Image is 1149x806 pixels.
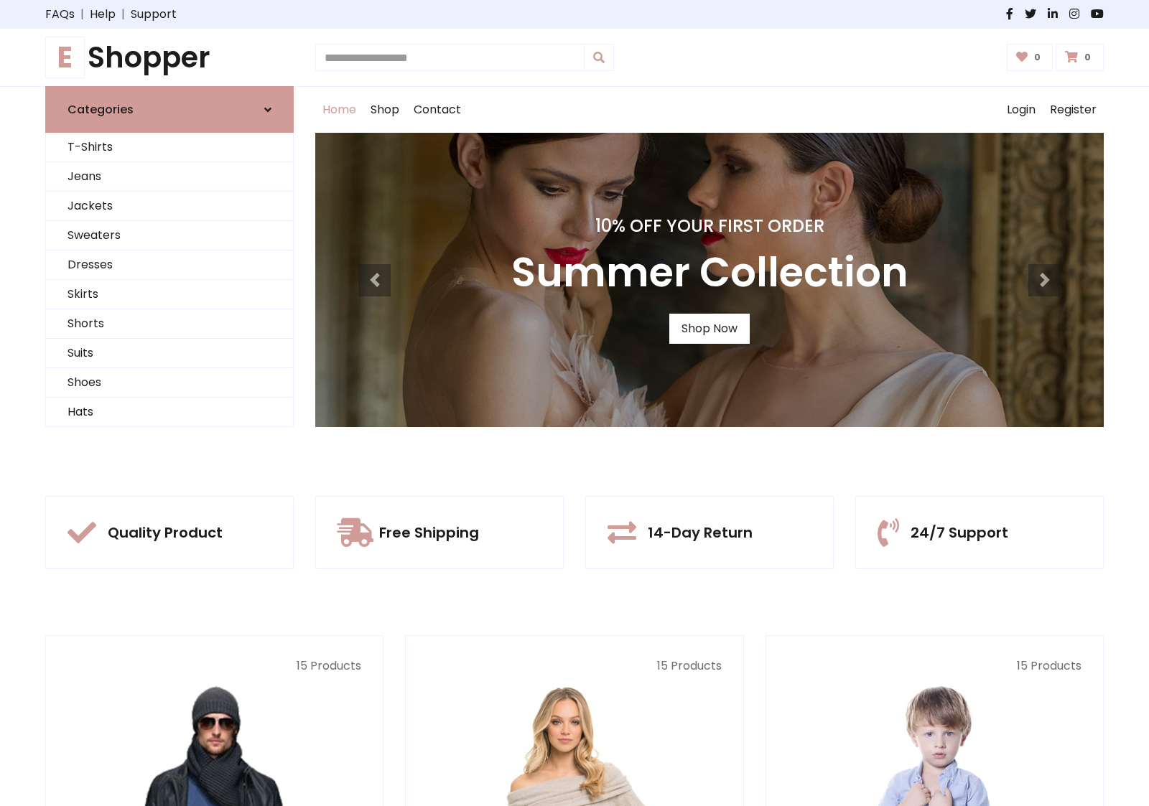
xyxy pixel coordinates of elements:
p: 15 Products [68,657,361,675]
a: Sweaters [46,221,293,250]
h1: Shopper [45,40,294,75]
h3: Summer Collection [511,248,908,296]
a: Login [1000,87,1043,133]
span: | [116,6,131,23]
a: Shorts [46,309,293,339]
h5: 14-Day Return [648,524,753,541]
h5: Quality Product [108,524,223,541]
p: 15 Products [427,657,721,675]
a: Jackets [46,192,293,221]
a: Support [131,6,177,23]
p: 15 Products [788,657,1081,675]
a: Skirts [46,280,293,309]
a: Shop Now [669,314,750,344]
a: Contact [406,87,468,133]
a: Shop [363,87,406,133]
a: FAQs [45,6,75,23]
a: Register [1043,87,1104,133]
a: Jeans [46,162,293,192]
span: 0 [1031,51,1044,64]
a: Help [90,6,116,23]
span: | [75,6,90,23]
span: E [45,37,85,78]
a: Suits [46,339,293,368]
span: 0 [1081,51,1094,64]
a: 0 [1007,44,1053,71]
h4: 10% Off Your First Order [511,216,908,237]
a: Dresses [46,250,293,280]
h6: Categories [68,103,134,116]
h5: Free Shipping [379,524,479,541]
a: Categories [45,86,294,133]
h5: 24/7 Support [911,524,1008,541]
a: 0 [1056,44,1104,71]
a: T-Shirts [46,133,293,162]
a: Home [315,87,363,133]
a: Hats [46,398,293,427]
a: Shoes [46,368,293,398]
a: EShopper [45,40,294,75]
